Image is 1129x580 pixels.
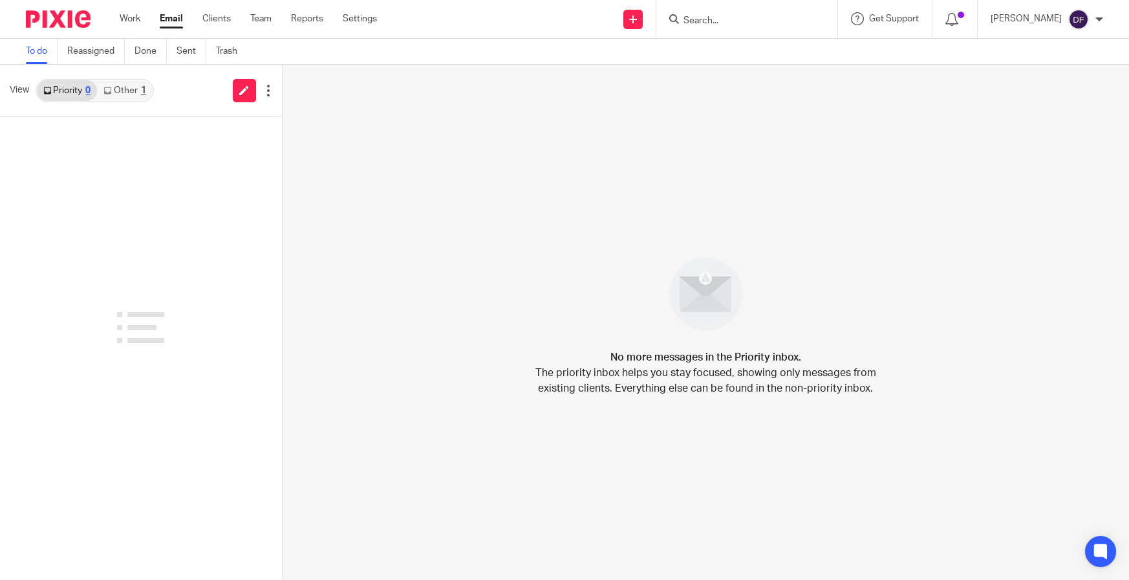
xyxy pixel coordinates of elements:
[37,80,97,101] a: Priority0
[343,12,377,25] a: Settings
[134,39,167,64] a: Done
[610,350,801,365] h4: No more messages in the Priority inbox.
[869,14,919,23] span: Get Support
[26,10,91,28] img: Pixie
[177,39,206,64] a: Sent
[991,12,1062,25] p: [PERSON_NAME]
[85,86,91,95] div: 0
[120,12,140,25] a: Work
[202,12,231,25] a: Clients
[97,80,152,101] a: Other1
[160,12,183,25] a: Email
[250,12,272,25] a: Team
[1068,9,1089,30] img: svg%3E
[10,84,29,97] span: View
[67,39,125,64] a: Reassigned
[216,39,247,64] a: Trash
[291,12,323,25] a: Reports
[534,365,877,396] p: The priority inbox helps you stay focused, showing only messages from existing clients. Everythin...
[661,249,751,339] img: image
[682,16,799,27] input: Search
[26,39,58,64] a: To do
[141,86,146,95] div: 1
